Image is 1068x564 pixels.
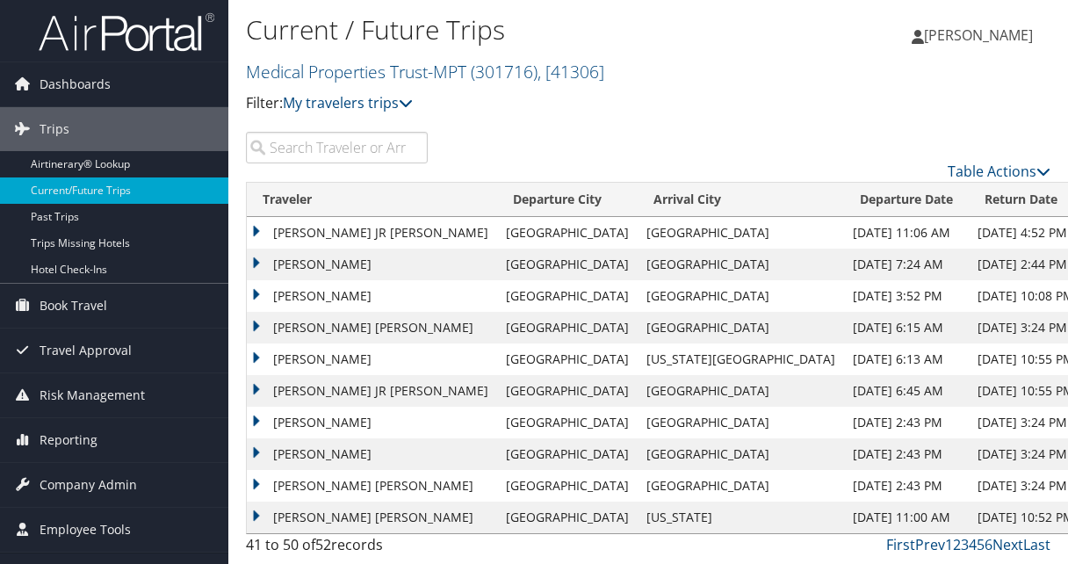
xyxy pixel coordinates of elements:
th: Departure City: activate to sort column ascending [497,183,638,217]
td: [GEOGRAPHIC_DATA] [638,249,844,280]
td: [GEOGRAPHIC_DATA] [497,375,638,407]
a: 6 [985,535,992,554]
span: , [ 41306 ] [538,60,604,83]
span: Trips [40,107,69,151]
a: Table Actions [948,162,1050,181]
td: [GEOGRAPHIC_DATA] [638,438,844,470]
td: [GEOGRAPHIC_DATA] [497,280,638,312]
td: [GEOGRAPHIC_DATA] [497,470,638,502]
td: [DATE] 6:13 AM [844,343,969,375]
span: Risk Management [40,373,145,417]
input: Search Traveler or Arrival City [246,132,428,163]
td: [PERSON_NAME] JR [PERSON_NAME] [247,375,497,407]
img: airportal-logo.png [39,11,214,53]
span: Book Travel [40,284,107,328]
td: [PERSON_NAME] [PERSON_NAME] [247,312,497,343]
span: Company Admin [40,463,137,507]
th: Departure Date: activate to sort column descending [844,183,969,217]
td: [DATE] 11:00 AM [844,502,969,533]
a: 1 [945,535,953,554]
a: Medical Properties Trust-MPT [246,60,604,83]
td: [DATE] 2:43 PM [844,470,969,502]
th: Traveler: activate to sort column ascending [247,183,497,217]
td: [GEOGRAPHIC_DATA] [497,502,638,533]
a: [PERSON_NAME] [912,9,1050,61]
td: [DATE] 2:43 PM [844,438,969,470]
td: [US_STATE] [638,502,844,533]
span: Travel Approval [40,329,132,372]
td: [PERSON_NAME] [247,343,497,375]
td: [GEOGRAPHIC_DATA] [638,217,844,249]
td: [GEOGRAPHIC_DATA] [497,438,638,470]
a: 2 [953,535,961,554]
td: [GEOGRAPHIC_DATA] [497,407,638,438]
td: [GEOGRAPHIC_DATA] [497,249,638,280]
span: ( 301716 ) [471,60,538,83]
td: [PERSON_NAME] [247,280,497,312]
td: [PERSON_NAME] [247,249,497,280]
td: [DATE] 6:15 AM [844,312,969,343]
td: [PERSON_NAME] [247,407,497,438]
td: [DATE] 2:43 PM [844,407,969,438]
td: [GEOGRAPHIC_DATA] [638,312,844,343]
h1: Current / Future Trips [246,11,783,48]
p: Filter: [246,92,783,115]
div: 41 to 50 of records [246,534,428,564]
td: [GEOGRAPHIC_DATA] [638,470,844,502]
td: [PERSON_NAME] [247,438,497,470]
td: [GEOGRAPHIC_DATA] [638,375,844,407]
a: Prev [915,535,945,554]
th: Arrival City: activate to sort column ascending [638,183,844,217]
td: [PERSON_NAME] JR [PERSON_NAME] [247,217,497,249]
a: Next [992,535,1023,554]
a: 3 [961,535,969,554]
span: Dashboards [40,62,111,106]
td: [PERSON_NAME] [PERSON_NAME] [247,502,497,533]
td: [GEOGRAPHIC_DATA] [638,280,844,312]
td: [GEOGRAPHIC_DATA] [497,343,638,375]
a: Last [1023,535,1050,554]
td: [DATE] 3:52 PM [844,280,969,312]
a: My travelers trips [283,93,413,112]
td: [DATE] 6:45 AM [844,375,969,407]
td: [GEOGRAPHIC_DATA] [497,217,638,249]
span: [PERSON_NAME] [924,25,1033,45]
td: [DATE] 7:24 AM [844,249,969,280]
td: [PERSON_NAME] [PERSON_NAME] [247,470,497,502]
a: 4 [969,535,977,554]
td: [DATE] 11:06 AM [844,217,969,249]
a: 5 [977,535,985,554]
td: [GEOGRAPHIC_DATA] [638,407,844,438]
span: 52 [315,535,331,554]
td: [US_STATE][GEOGRAPHIC_DATA] [638,343,844,375]
td: [GEOGRAPHIC_DATA] [497,312,638,343]
span: Employee Tools [40,508,131,552]
span: Reporting [40,418,97,462]
a: First [886,535,915,554]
